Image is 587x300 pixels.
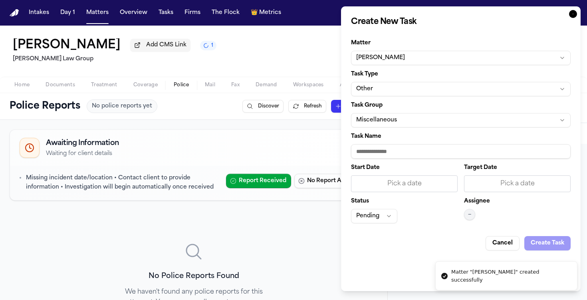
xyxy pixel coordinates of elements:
label: Task Type [351,72,571,77]
label: Assignee [464,199,490,204]
button: Cancel [486,236,520,250]
label: Target Date [464,165,571,171]
button: Other [351,82,571,96]
button: Pending [351,209,397,223]
button: Pick a date [464,175,571,192]
label: Task Group [351,103,571,108]
button: [PERSON_NAME] [351,51,571,65]
span: — [468,211,471,218]
h2: Create New Task [351,16,571,28]
div: Pick a date [356,179,452,189]
button: Pick a date [351,175,458,192]
label: Matter [351,40,571,46]
button: Miscellaneous [351,113,571,127]
label: Status [351,199,458,204]
div: Pick a date [469,179,565,189]
label: Start Date [351,165,458,171]
button: — [464,209,475,220]
span: Task Name [351,133,381,139]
